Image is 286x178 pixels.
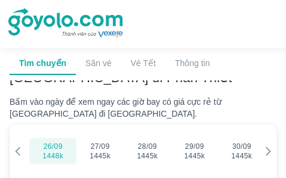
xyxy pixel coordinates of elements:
span: 1445k [225,151,259,161]
span: 1445k [84,151,117,161]
a: Vé Tết [121,49,165,75]
span: 1448k [36,151,70,161]
span: 1445k [131,151,164,161]
a: Săn vé [76,49,121,75]
img: logo [8,8,124,38]
a: Thông tin [165,49,219,75]
span: 30/09 [232,142,251,151]
span: 28/09 [138,142,157,151]
div: Bấm vào ngày để xem ngay các giờ bay có giá cực rẻ từ [GEOGRAPHIC_DATA] đi [GEOGRAPHIC_DATA]. [10,96,276,120]
span: 26/09 [44,142,63,151]
a: Tìm chuyến [10,49,76,75]
span: 27/09 [91,142,110,151]
span: 1445k [178,151,211,161]
span: 29/09 [185,142,204,151]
